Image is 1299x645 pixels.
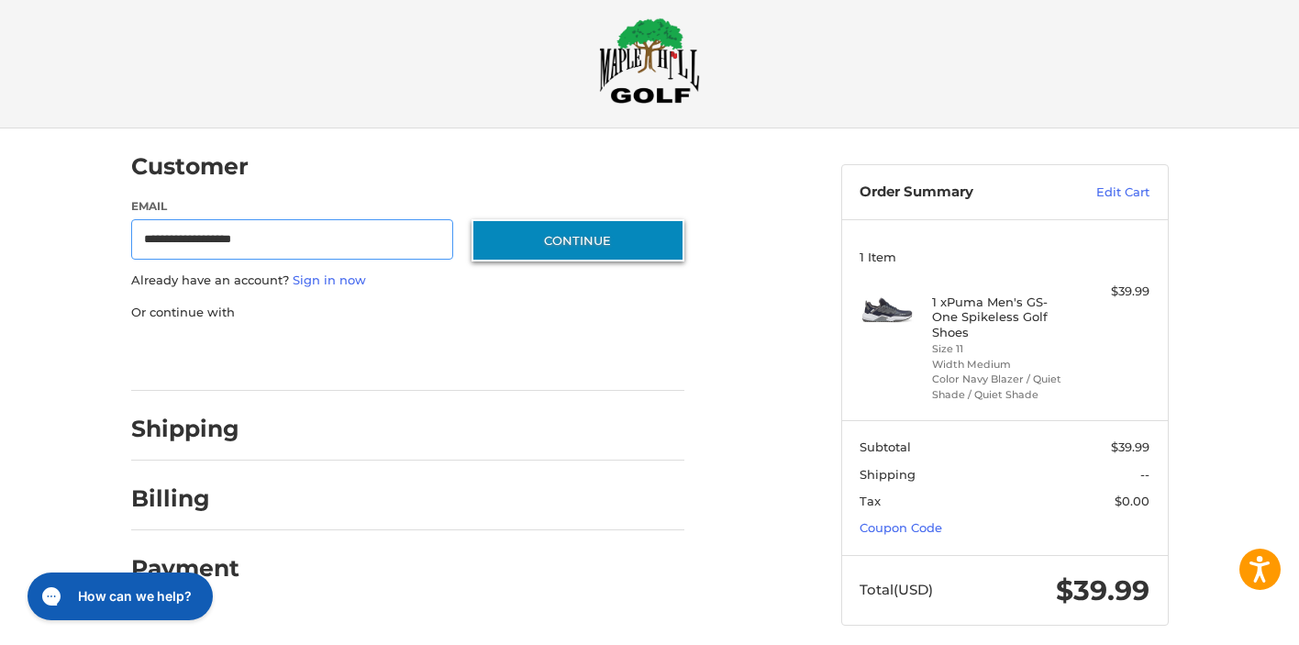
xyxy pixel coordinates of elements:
h2: Shipping [131,415,239,443]
span: Shipping [860,467,916,482]
h3: 1 Item [860,250,1149,264]
span: $0.00 [1115,494,1149,508]
a: Edit Cart [1057,183,1149,202]
a: Coupon Code [860,520,942,535]
iframe: PayPal-paylater [281,339,418,373]
h2: Payment [131,554,239,583]
p: Already have an account? [131,272,684,290]
button: Continue [472,219,684,261]
iframe: PayPal-paypal [125,339,262,373]
h2: Billing [131,484,239,513]
span: -- [1140,467,1149,482]
iframe: Gorgias live chat messenger [18,566,222,627]
img: Maple Hill Golf [599,17,700,104]
a: Sign in now [293,272,366,287]
div: $39.99 [1077,283,1149,301]
li: Width Medium [932,357,1072,373]
span: Tax [860,494,881,508]
iframe: PayPal-venmo [436,339,573,373]
li: Color Navy Blazer / Quiet Shade / Quiet Shade [932,372,1072,402]
h2: Customer [131,152,249,181]
span: $39.99 [1111,439,1149,454]
h4: 1 x Puma Men's GS-One Spikeless Golf Shoes [932,295,1072,339]
h3: Order Summary [860,183,1057,202]
span: Subtotal [860,439,911,454]
span: Total (USD) [860,581,933,598]
p: Or continue with [131,304,684,322]
label: Email [131,198,454,215]
li: Size 11 [932,341,1072,357]
span: $39.99 [1056,573,1149,607]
